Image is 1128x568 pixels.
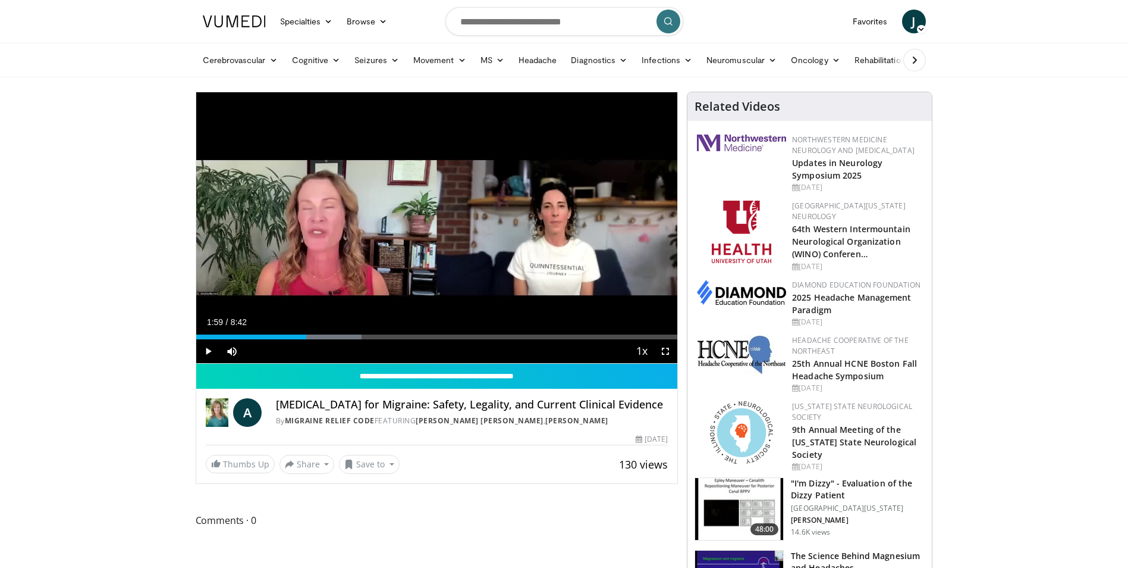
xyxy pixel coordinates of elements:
div: [DATE] [792,383,922,394]
span: 1:59 [207,317,223,327]
a: Favorites [846,10,895,33]
a: Headache Cooperative of the Northeast [792,335,909,356]
a: Seizures [347,48,406,72]
a: Northwestern Medicine Neurology and [MEDICAL_DATA] [792,135,915,155]
a: 64th Western Intermountain Neurological Organization (WINO) Conferen… [792,223,910,260]
div: Progress Bar [196,335,678,339]
h3: "I'm Dizzy" - Evaluation of the Dizzy Patient [791,478,925,501]
button: Save to [339,455,400,474]
a: MS [473,48,511,72]
img: 71a8b48c-8850-4916-bbdd-e2f3ccf11ef9.png.150x105_q85_autocrop_double_scale_upscale_version-0.2.png [710,401,773,464]
img: d0406666-9e5f-4b94-941b-f1257ac5ccaf.png.150x105_q85_autocrop_double_scale_upscale_version-0.2.png [697,280,786,305]
a: [US_STATE] State Neurological Society [792,401,912,422]
img: 5373e1fe-18ae-47e7-ad82-0c604b173657.150x105_q85_crop-smart_upscale.jpg [695,478,783,540]
a: Infections [634,48,699,72]
span: 8:42 [231,317,247,327]
a: J [902,10,926,33]
img: f6362829-b0a3-407d-a044-59546adfd345.png.150x105_q85_autocrop_double_scale_upscale_version-0.2.png [712,201,771,263]
a: Headache [511,48,564,72]
span: / [226,317,228,327]
div: [DATE] [792,182,922,193]
a: Specialties [273,10,340,33]
div: By FEATURING , [276,416,668,426]
a: Rehabilitation [847,48,913,72]
a: Migraine Relief Code [285,416,375,426]
p: [PERSON_NAME] [791,516,925,525]
img: Migraine Relief Code [206,398,228,427]
a: Neuromuscular [699,48,784,72]
a: [GEOGRAPHIC_DATA][US_STATE] Neurology [792,201,906,221]
p: [GEOGRAPHIC_DATA][US_STATE] [791,504,925,513]
button: Play [196,339,220,363]
a: Diagnostics [564,48,634,72]
a: 2025 Headache Management Paradigm [792,292,911,316]
img: 2a462fb6-9365-492a-ac79-3166a6f924d8.png.150x105_q85_autocrop_double_scale_upscale_version-0.2.jpg [697,135,786,151]
a: Movement [406,48,473,72]
a: A [233,398,262,427]
span: Comments 0 [196,513,678,528]
button: Playback Rate [630,339,653,363]
a: Browse [340,10,394,33]
a: Thumbs Up [206,455,275,473]
div: [DATE] [636,434,668,445]
a: Updates in Neurology Symposium 2025 [792,157,882,181]
button: Mute [220,339,244,363]
img: 6c52f715-17a6-4da1-9b6c-8aaf0ffc109f.jpg.150x105_q85_autocrop_double_scale_upscale_version-0.2.jpg [697,335,786,374]
h4: [MEDICAL_DATA] for Migraine: Safety, Legality, and Current Clinical Evidence [276,398,668,411]
a: [PERSON_NAME] [545,416,608,426]
a: Cognitive [285,48,348,72]
a: 48:00 "I'm Dizzy" - Evaluation of the Dizzy Patient [GEOGRAPHIC_DATA][US_STATE] [PERSON_NAME] 14.... [695,478,925,541]
div: [DATE] [792,261,922,272]
a: Oncology [784,48,847,72]
button: Fullscreen [653,339,677,363]
img: VuMedi Logo [203,15,266,27]
a: 25th Annual HCNE Boston Fall Headache Symposium [792,358,917,382]
input: Search topics, interventions [445,7,683,36]
span: 130 views [619,457,668,472]
a: 9th Annual Meeting of the [US_STATE] State Neurological Society [792,424,916,460]
span: 48:00 [750,523,779,535]
h4: Related Videos [695,99,780,114]
video-js: Video Player [196,92,678,364]
a: [PERSON_NAME] [PERSON_NAME] [416,416,543,426]
a: Cerebrovascular [196,48,285,72]
button: Share [279,455,335,474]
div: [DATE] [792,461,922,472]
p: 14.6K views [791,528,830,537]
a: Diamond Education Foundation [792,280,920,290]
div: [DATE] [792,317,922,327]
